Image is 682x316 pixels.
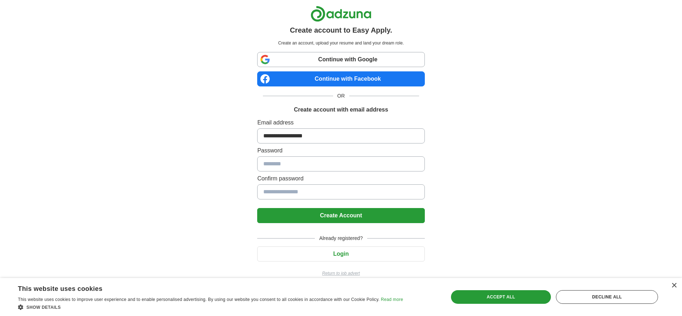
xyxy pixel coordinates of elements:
[311,6,371,22] img: Adzuna logo
[27,305,61,310] span: Show details
[257,71,424,86] a: Continue with Facebook
[257,118,424,127] label: Email address
[257,246,424,261] button: Login
[18,303,403,311] div: Show details
[381,297,403,302] a: Read more, opens a new window
[315,235,367,242] span: Already registered?
[290,25,392,36] h1: Create account to Easy Apply.
[257,208,424,223] button: Create Account
[257,52,424,67] a: Continue with Google
[257,174,424,183] label: Confirm password
[333,92,349,100] span: OR
[671,283,677,288] div: Close
[18,282,385,293] div: This website uses cookies
[18,297,380,302] span: This website uses cookies to improve user experience and to enable personalised advertising. By u...
[259,40,423,46] p: Create an account, upload your resume and land your dream role.
[294,105,388,114] h1: Create account with email address
[257,270,424,277] a: Return to job advert
[257,146,424,155] label: Password
[451,290,551,304] div: Accept all
[257,251,424,257] a: Login
[556,290,658,304] div: Decline all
